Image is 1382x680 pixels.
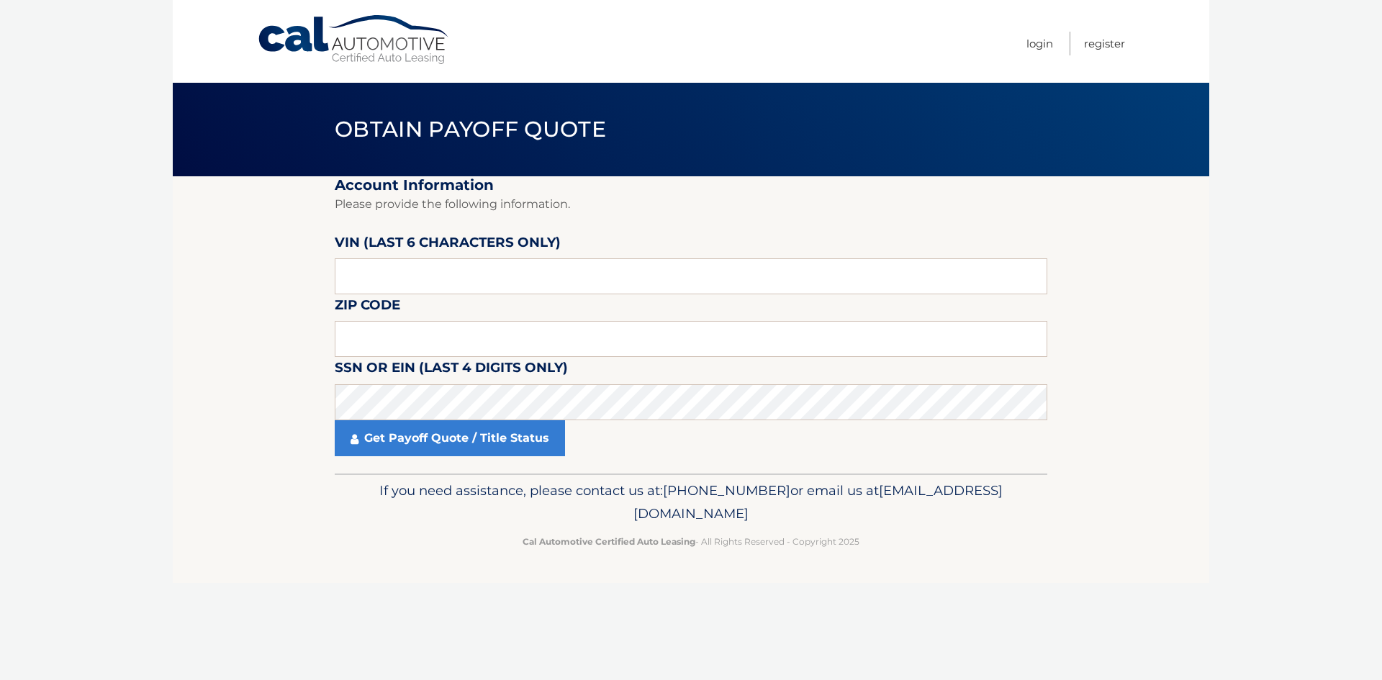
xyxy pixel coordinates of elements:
a: Get Payoff Quote / Title Status [335,420,565,456]
strong: Cal Automotive Certified Auto Leasing [523,536,695,547]
p: - All Rights Reserved - Copyright 2025 [344,534,1038,549]
h2: Account Information [335,176,1047,194]
a: Register [1084,32,1125,55]
p: Please provide the following information. [335,194,1047,214]
label: VIN (last 6 characters only) [335,232,561,258]
span: Obtain Payoff Quote [335,116,606,142]
label: Zip Code [335,294,400,321]
label: SSN or EIN (last 4 digits only) [335,357,568,384]
span: [PHONE_NUMBER] [663,482,790,499]
a: Login [1026,32,1053,55]
p: If you need assistance, please contact us at: or email us at [344,479,1038,525]
a: Cal Automotive [257,14,451,65]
